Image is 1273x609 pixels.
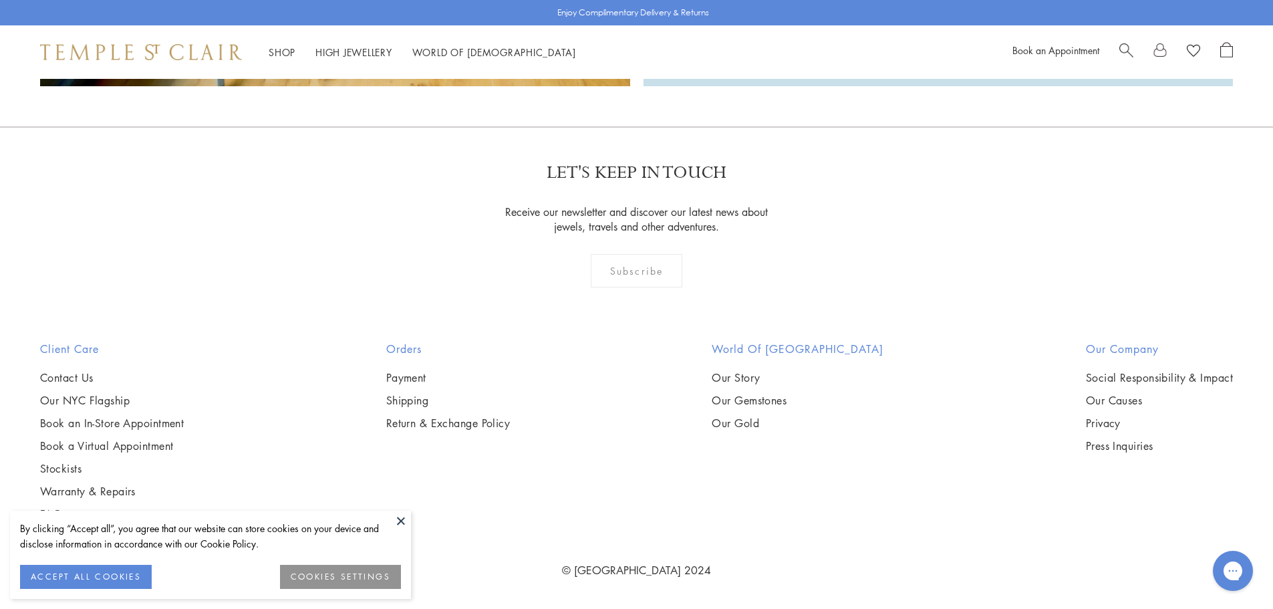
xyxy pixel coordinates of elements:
[40,393,184,408] a: Our NYC Flagship
[386,416,511,431] a: Return & Exchange Policy
[412,45,576,59] a: World of [DEMOGRAPHIC_DATA]World of [DEMOGRAPHIC_DATA]
[40,341,184,357] h2: Client Care
[1220,42,1233,62] a: Open Shopping Bag
[562,563,711,578] a: © [GEOGRAPHIC_DATA] 2024
[712,341,883,357] h2: World of [GEOGRAPHIC_DATA]
[1119,42,1133,62] a: Search
[1206,546,1260,596] iframe: Gorgias live chat messenger
[40,370,184,385] a: Contact Us
[712,370,883,385] a: Our Story
[20,521,401,552] div: By clicking “Accept all”, you agree that our website can store cookies on your device and disclos...
[1086,439,1233,453] a: Press Inquiries
[712,393,883,408] a: Our Gemstones
[712,416,883,431] a: Our Gold
[40,439,184,453] a: Book a Virtual Appointment
[1086,370,1233,385] a: Social Responsibility & Impact
[547,161,726,185] p: LET'S KEEP IN TOUCH
[386,393,511,408] a: Shipping
[269,45,295,59] a: ShopShop
[40,416,184,431] a: Book an In-Store Appointment
[40,461,184,476] a: Stockists
[1086,341,1233,357] h2: Our Company
[1012,43,1099,57] a: Book an Appointment
[20,565,152,589] button: ACCEPT ALL COOKIES
[315,45,392,59] a: High JewelleryHigh Jewellery
[1187,42,1200,62] a: View Wishlist
[591,254,682,287] div: Subscribe
[386,370,511,385] a: Payment
[557,6,709,19] p: Enjoy Complimentary Delivery & Returns
[280,565,401,589] button: COOKIES SETTINGS
[40,507,184,521] a: FAQs
[40,44,242,60] img: Temple St. Clair
[1086,393,1233,408] a: Our Causes
[40,484,184,499] a: Warranty & Repairs
[386,341,511,357] h2: Orders
[501,205,772,234] p: Receive our newsletter and discover our latest news about jewels, travels and other adventures.
[269,44,576,61] nav: Main navigation
[1086,416,1233,431] a: Privacy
